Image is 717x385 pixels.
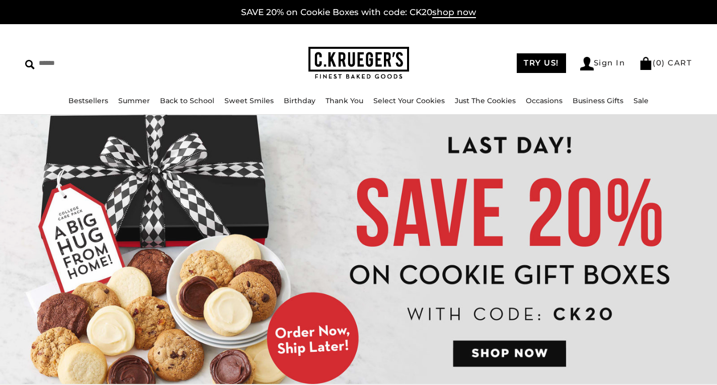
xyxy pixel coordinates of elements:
span: 0 [656,58,662,67]
a: Birthday [284,96,315,105]
a: Sweet Smiles [224,96,274,105]
a: Thank You [326,96,363,105]
a: Back to School [160,96,214,105]
a: Select Your Cookies [373,96,445,105]
a: Summer [118,96,150,105]
span: shop now [432,7,476,18]
a: Sale [633,96,649,105]
a: Just The Cookies [455,96,516,105]
a: Business Gifts [573,96,623,105]
a: Occasions [526,96,563,105]
img: Bag [639,57,653,70]
img: Search [25,60,35,69]
img: Account [580,57,594,70]
a: (0) CART [639,58,692,67]
img: C.KRUEGER'S [308,47,409,80]
a: SAVE 20% on Cookie Boxes with code: CK20shop now [241,7,476,18]
a: TRY US! [517,53,566,73]
a: Sign In [580,57,625,70]
a: Bestsellers [68,96,108,105]
input: Search [25,55,182,71]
